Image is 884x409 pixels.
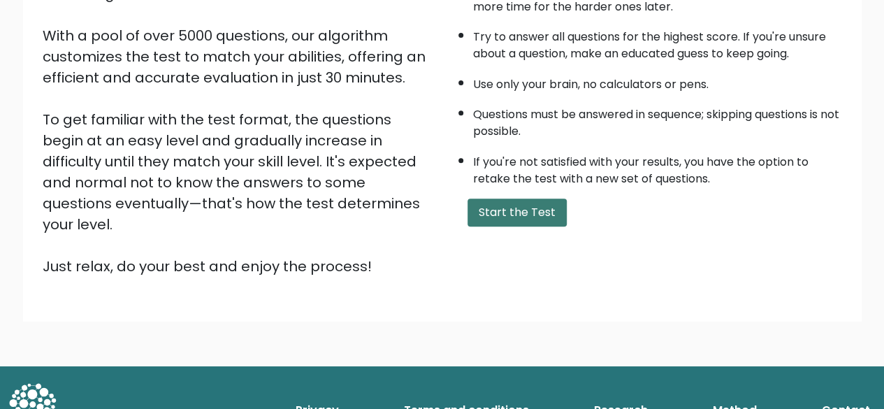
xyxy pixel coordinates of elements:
[473,69,842,93] li: Use only your brain, no calculators or pens.
[473,22,842,62] li: Try to answer all questions for the highest score. If you're unsure about a question, make an edu...
[468,199,567,227] button: Start the Test
[473,99,842,140] li: Questions must be answered in sequence; skipping questions is not possible.
[473,147,842,187] li: If you're not satisfied with your results, you have the option to retake the test with a new set ...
